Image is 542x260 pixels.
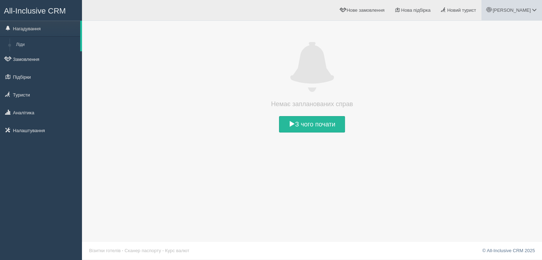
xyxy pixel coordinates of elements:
[0,0,82,20] a: All-Inclusive CRM
[13,38,80,51] a: Ліди
[279,116,345,132] a: З чого почати
[125,248,161,253] a: Сканер паспорту
[401,7,431,13] span: Нова підбірка
[492,7,531,13] span: [PERSON_NAME]
[4,6,66,15] span: All-Inclusive CRM
[259,99,366,109] h4: Немає запланованих справ
[165,248,189,253] a: Курс валют
[347,7,384,13] span: Нове замовлення
[122,248,123,253] span: ·
[447,7,476,13] span: Новий турист
[162,248,164,253] span: ·
[482,248,535,253] a: © All-Inclusive CRM 2025
[89,248,121,253] a: Візитки готелів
